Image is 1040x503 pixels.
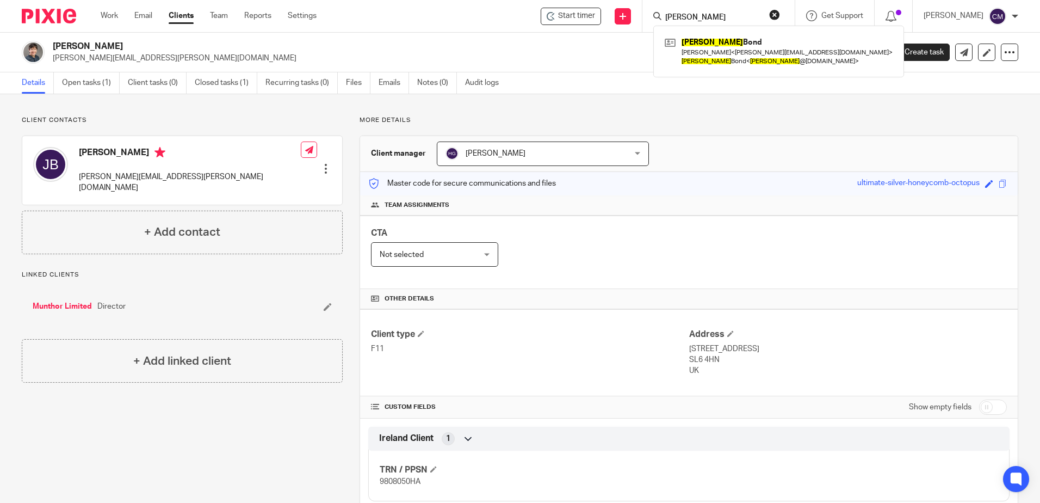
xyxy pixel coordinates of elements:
[33,147,68,182] img: svg%3E
[445,147,459,160] img: svg%3E
[22,116,343,125] p: Client contacts
[379,433,434,444] span: Ireland Client
[134,10,152,21] a: Email
[821,12,863,20] span: Get Support
[371,148,426,159] h3: Client manager
[769,9,780,20] button: Clear
[689,343,1007,354] p: [STREET_ADDRESS]
[22,41,45,64] img: Linkedin%20profile%20pic.jpg
[689,354,1007,365] p: SL6 4HN
[53,53,870,64] p: [PERSON_NAME][EMAIL_ADDRESS][PERSON_NAME][DOMAIN_NAME]
[195,72,257,94] a: Closed tasks (1)
[101,10,118,21] a: Work
[558,10,595,22] span: Start timer
[924,10,983,21] p: [PERSON_NAME]
[371,229,387,237] span: CTA
[664,13,762,23] input: Search
[380,251,424,259] span: Not selected
[541,8,601,25] div: Janine Beecham
[417,72,457,94] a: Notes (0)
[360,116,1018,125] p: More details
[385,295,434,303] span: Other details
[22,9,76,23] img: Pixie
[371,343,689,354] p: F11
[144,224,220,241] h4: + Add contact
[380,464,689,476] h4: TRN / PPSN
[265,72,338,94] a: Recurring tasks (0)
[62,72,120,94] a: Open tasks (1)
[379,72,409,94] a: Emails
[380,478,420,486] span: 9808050HA
[288,10,317,21] a: Settings
[465,72,507,94] a: Audit logs
[169,10,194,21] a: Clients
[22,72,54,94] a: Details
[97,301,126,312] span: Director
[909,402,971,413] label: Show empty fields
[346,72,370,94] a: Files
[79,147,301,161] h4: [PERSON_NAME]
[887,44,950,61] a: Create task
[22,271,343,279] p: Linked clients
[857,177,980,190] div: ultimate-silver-honeycomb-octopus
[128,72,187,94] a: Client tasks (0)
[466,150,525,157] span: [PERSON_NAME]
[689,365,1007,376] p: UK
[210,10,228,21] a: Team
[53,41,707,52] h2: [PERSON_NAME]
[368,178,556,189] p: Master code for secure communications and files
[371,403,689,412] h4: CUSTOM FIELDS
[79,171,301,194] p: [PERSON_NAME][EMAIL_ADDRESS][PERSON_NAME][DOMAIN_NAME]
[989,8,1006,25] img: svg%3E
[244,10,271,21] a: Reports
[33,301,92,312] a: Munthor Limited
[689,329,1007,340] h4: Address
[133,353,231,370] h4: + Add linked client
[371,329,689,340] h4: Client type
[154,147,165,158] i: Primary
[446,433,450,444] span: 1
[385,201,449,210] span: Team assignments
